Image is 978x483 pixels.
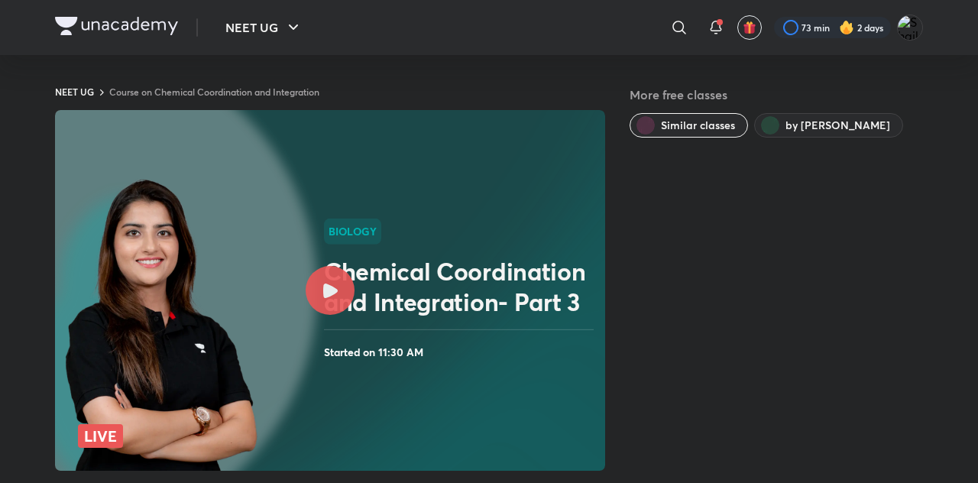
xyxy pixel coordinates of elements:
a: Company Logo [55,17,178,39]
span: by Seep Pahuja [785,118,890,133]
img: Company Logo [55,17,178,35]
a: Course on Chemical Coordination and Integration [109,86,319,98]
h2: Chemical Coordination and Integration- Part 3 [324,256,599,317]
h4: Started on 11:30 AM [324,342,599,362]
img: Shaikh abdul [897,15,923,41]
button: by Seep Pahuja [754,113,903,138]
span: Similar classes [661,118,735,133]
button: NEET UG [216,12,312,43]
h5: More free classes [630,86,923,104]
a: NEET UG [55,86,94,98]
button: avatar [737,15,762,40]
button: Similar classes [630,113,748,138]
img: avatar [743,21,756,34]
img: streak [839,20,854,35]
